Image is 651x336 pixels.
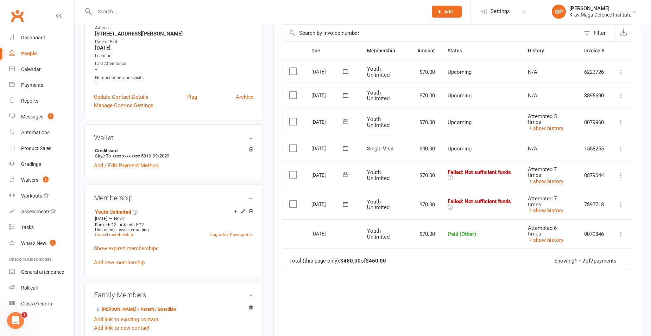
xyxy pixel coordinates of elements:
[578,84,611,108] td: 3895690
[311,228,344,239] div: [DATE]
[95,60,253,67] div: Last Attendance
[8,7,26,25] a: Clubworx
[21,114,43,119] div: Messages
[311,169,344,180] div: [DATE]
[236,93,253,101] a: Archive
[462,198,511,205] span: : Not sufficient funds
[9,77,74,93] a: Payments
[21,312,27,318] span: 1
[9,62,74,77] a: Calendar
[50,240,56,246] span: 1
[411,84,441,108] td: $70.00
[95,306,176,313] a: [PERSON_NAME] - Parent / Guardian
[95,66,253,73] strong: -
[411,108,441,137] td: $70.00
[95,39,253,45] div: Date of Birth
[448,69,472,75] span: Upcoming
[311,90,344,101] div: [DATE]
[7,312,24,329] iframe: Intercom live chat
[367,199,390,211] span: Youth Unlimited
[114,216,125,221] span: Never
[411,60,441,84] td: $70.00
[367,90,390,102] span: Youth Unlimited
[411,161,441,190] td: $70.00
[94,324,150,332] a: Add link to new contact
[95,81,253,87] strong: -
[21,301,52,306] div: Class check-in
[574,258,586,264] strong: 1 - 7
[21,177,38,183] div: Waivers
[21,269,64,275] div: General attendance
[448,146,472,152] span: Upcoming
[578,190,611,219] td: 7897718
[43,176,49,182] span: 2
[578,42,611,60] th: Invoice #
[411,42,441,60] th: Amount
[411,137,441,161] td: $40.00
[367,116,390,128] span: Youth Unlimited
[283,25,580,41] input: Search by invoice number
[21,146,51,151] div: Product Sales
[578,137,611,161] td: 1558255
[94,93,148,101] a: Update Contact Details
[448,198,511,205] span: Failed
[578,108,611,137] td: 0079960
[21,209,56,214] div: Assessments
[21,82,43,88] div: Payments
[432,6,462,18] button: Add
[21,240,46,246] div: What's New
[528,69,537,75] span: N/A
[367,146,394,152] span: Single Visit
[9,125,74,141] a: Automations
[94,147,253,160] li: Skye To
[48,113,53,119] span: 1
[578,219,611,249] td: 0079846
[9,93,74,109] a: Reports
[448,231,476,237] span: Paid (Other)
[580,25,615,41] button: Filter
[578,161,611,190] td: 0879044
[528,207,563,214] a: show history
[448,119,472,125] span: Upcoming
[9,235,74,251] a: What's New1
[311,143,344,154] div: [DATE]
[113,153,151,159] span: xxxx xxxx xxxx 5916
[367,66,390,78] span: Youth Unlimited
[9,296,74,312] a: Class kiosk mode
[93,7,423,17] input: Search...
[289,258,386,264] div: Total (this page only): of
[9,30,74,46] a: Dashboard
[594,29,606,37] div: Filter
[94,291,253,299] h3: Family Members
[21,193,42,199] div: Workouts
[9,220,74,235] a: Tasks
[9,188,74,204] a: Workouts
[21,161,41,167] div: Gradings
[528,237,563,243] a: show history
[491,4,510,19] span: Settings
[94,194,253,202] h3: Membership
[94,315,158,324] a: Add link to existing contact
[528,146,537,152] span: N/A
[444,9,453,14] span: Add
[340,258,361,264] strong: $460.00
[552,5,566,19] div: GP
[95,45,253,51] strong: [DATE]
[9,46,74,62] a: People
[590,258,594,264] strong: 7
[95,53,253,59] div: Location
[94,259,145,266] a: Add new membership
[95,232,133,237] a: Cancel membership
[528,92,537,99] span: N/A
[528,125,563,131] a: show history
[528,113,557,125] span: Attempted 5 times
[367,228,390,240] span: Youth Unlimited
[95,148,250,153] strong: Credit card
[21,285,38,291] div: Roll call
[187,93,197,101] a: Flag
[411,190,441,219] td: $70.00
[9,156,74,172] a: Gradings
[366,258,386,264] strong: $460.00
[305,42,361,60] th: Due
[361,42,411,60] th: Membership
